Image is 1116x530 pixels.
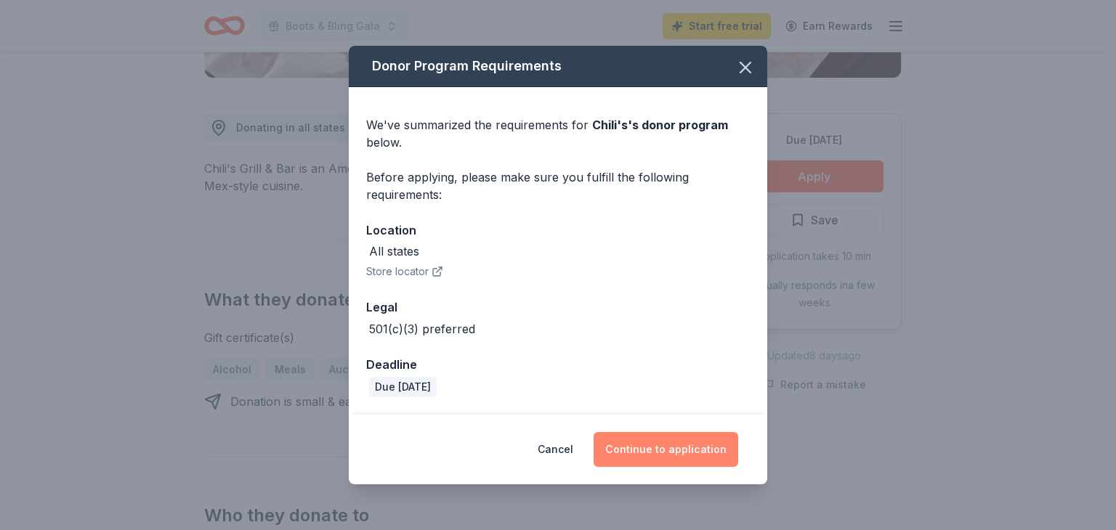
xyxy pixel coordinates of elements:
[369,320,475,338] div: 501(c)(3) preferred
[594,432,738,467] button: Continue to application
[366,298,750,317] div: Legal
[592,118,728,132] span: Chili's 's donor program
[538,432,573,467] button: Cancel
[366,168,750,203] div: Before applying, please make sure you fulfill the following requirements:
[369,242,419,260] div: All states
[369,377,437,397] div: Due [DATE]
[366,263,443,280] button: Store locator
[366,221,750,240] div: Location
[366,116,750,151] div: We've summarized the requirements for below.
[366,355,750,374] div: Deadline
[349,46,767,87] div: Donor Program Requirements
